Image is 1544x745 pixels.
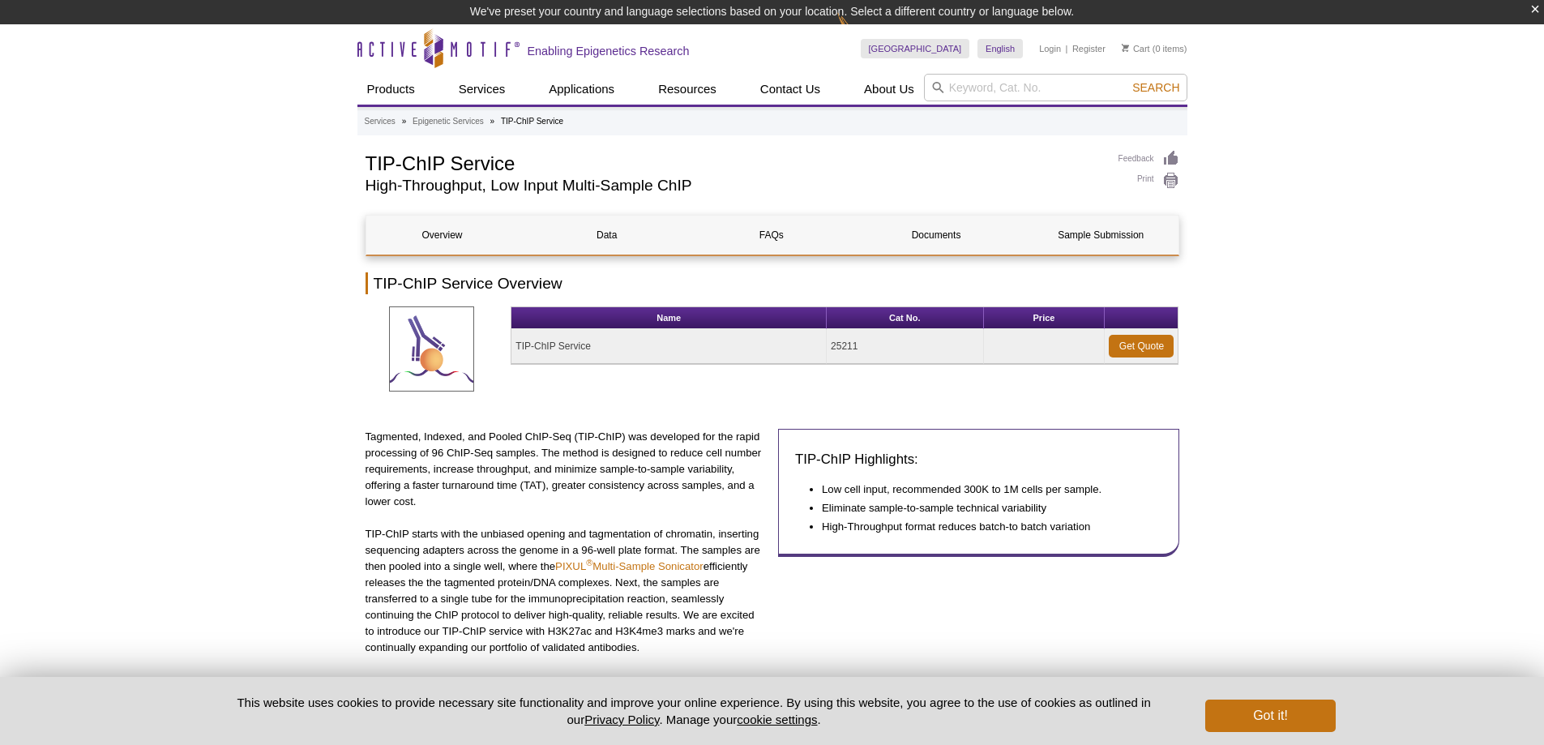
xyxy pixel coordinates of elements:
[209,694,1179,728] p: This website uses cookies to provide necessary site functionality and improve your online experie...
[366,272,1179,294] h2: TIP-ChIP Service Overview
[1132,81,1179,94] span: Search
[511,329,827,364] td: TIP-ChIP Service
[1109,335,1174,358] a: Get Quote
[737,713,817,726] button: cookie settings
[501,117,563,126] li: TIP-ChIP Service
[528,44,690,58] h2: Enabling Epigenetics Research
[366,216,519,255] a: Overview
[837,12,880,50] img: Change Here
[827,329,983,364] td: 25211
[822,482,1146,498] li: Low cell input, recommended 300K to 1M cells per sample.
[449,74,515,105] a: Services
[511,307,827,329] th: Name
[1118,150,1179,168] a: Feedback
[366,429,767,510] p: Tagmented, Indexed, and Pooled ChIP-Seq (TIP-ChIP) was developed for the rapid processing of 96 C...
[751,74,830,105] a: Contact Us
[827,307,983,329] th: Cat No.
[1205,700,1335,732] button: Got it!
[822,500,1146,516] li: Eliminate sample-to-sample technical variability
[490,117,495,126] li: »
[860,216,1012,255] a: Documents
[695,216,848,255] a: FAQs
[1072,43,1106,54] a: Register
[555,560,704,572] a: PIXUL®Multi-Sample Sonicator
[402,117,407,126] li: »
[1122,39,1187,58] li: (0 items)
[586,558,592,567] sup: ®
[977,39,1023,58] a: English
[648,74,726,105] a: Resources
[984,307,1106,329] th: Price
[1024,216,1177,255] a: Sample Submission
[531,216,683,255] a: Data
[924,74,1187,101] input: Keyword, Cat. No.
[389,306,474,392] img: TIP-ChIP Service
[539,74,624,105] a: Applications
[366,526,767,656] p: TIP-ChIP starts with the unbiased opening and tagmentation of chromatin, inserting sequencing ada...
[366,150,1102,174] h1: TIP-ChIP Service
[822,519,1146,535] li: High-Throughput format reduces batch-to batch variation
[1066,39,1068,58] li: |
[1122,44,1129,52] img: Your Cart
[366,178,1102,193] h2: High-Throughput, Low Input Multi-Sample ChIP
[365,114,396,129] a: Services
[1039,43,1061,54] a: Login
[795,450,1162,469] h3: TIP-ChIP Highlights:
[1127,80,1184,95] button: Search
[854,74,924,105] a: About Us
[357,74,425,105] a: Products
[1122,43,1150,54] a: Cart
[1118,172,1179,190] a: Print
[584,713,659,726] a: Privacy Policy
[861,39,970,58] a: [GEOGRAPHIC_DATA]
[413,114,484,129] a: Epigenetic Services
